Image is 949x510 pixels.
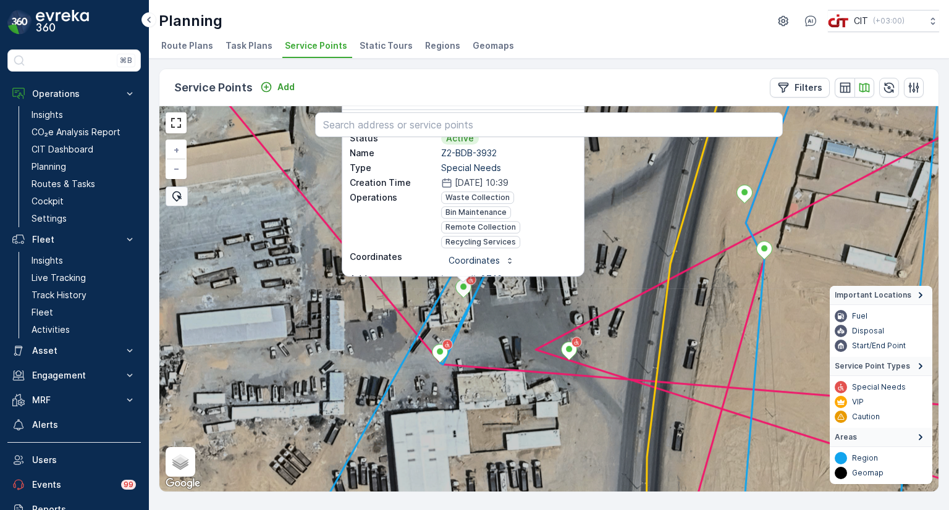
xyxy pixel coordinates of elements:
p: Special Needs [441,162,576,174]
span: Geomaps [473,40,514,52]
p: Filters [795,82,822,94]
button: Operations [7,82,141,106]
input: Search address or service points [315,112,783,137]
img: logo_dark-DEwI_e13.png [36,10,89,35]
summary: Important Locations [830,286,932,305]
button: Filters [770,78,830,98]
p: CIT [854,15,868,27]
p: Start/End Point [852,341,906,351]
a: Routes & Tasks [27,175,141,193]
p: Coordinates [449,254,500,267]
a: Events99 [7,472,141,497]
button: MRF [7,388,141,412]
p: Operations [350,191,439,204]
p: Insights [32,254,63,267]
a: CIT Dashboard [27,141,141,158]
p: Fleet [32,233,116,246]
button: Coordinates [441,251,522,270]
a: Zoom Out [167,159,185,178]
p: Engagement [32,369,116,382]
a: Settings [27,210,141,227]
span: Bin Maintenance [445,207,507,217]
p: Active [445,132,475,144]
p: 99 [123,479,134,490]
p: Creation Time [350,177,439,189]
span: Task Plans [226,40,272,52]
button: Engagement [7,363,141,388]
button: CIT(+03:00) [828,10,939,32]
p: Caution [852,412,880,422]
span: Waste Collection [445,193,510,203]
p: Status [350,132,439,144]
span: − [174,163,180,173]
a: Alerts [7,412,141,437]
button: Asset [7,338,141,363]
span: Regions [425,40,460,52]
p: Routes & Tasks [32,178,95,190]
p: MRF [32,394,116,406]
button: Add [255,80,300,94]
p: Address [350,273,439,285]
p: Settings [32,212,67,225]
a: Activities [27,321,141,338]
a: Live Tracking [27,269,141,286]
div: Bulk Select [166,186,188,206]
p: Add [277,81,295,93]
p: Track History [32,289,86,301]
span: Areas [835,432,857,442]
a: Zoom In [167,141,185,159]
span: Static Tours [360,40,413,52]
p: Planning [159,11,222,31]
img: Google [162,475,203,491]
p: Alerts [32,419,136,431]
p: وقود, 8746, البدع, محا... [441,273,576,285]
summary: Service Point Types [830,357,932,376]
a: Cockpit [27,193,141,210]
a: Track History [27,286,141,304]
a: CO₂e Analysis Report [27,123,141,141]
p: Asset [32,345,116,357]
a: Planning [27,158,141,175]
span: Service Point Types [835,361,910,371]
img: cit-logo_pOk6rL0.png [828,14,849,28]
span: Service Points [285,40,347,52]
p: Fuel [852,311,867,321]
p: Planning [32,161,66,173]
a: Open this area in Google Maps (opens a new window) [162,475,203,491]
p: Users [32,454,136,466]
p: VIP [852,397,864,407]
a: Users [7,448,141,472]
p: Name [350,147,439,159]
p: ⌘B [120,56,132,65]
p: Operations [32,88,116,100]
p: Geomap [852,468,884,478]
img: logo [7,10,32,35]
p: Disposal [852,326,884,336]
p: Fleet [32,306,53,319]
p: Activities [32,324,70,336]
p: Events [32,479,114,491]
span: Route Plans [161,40,213,52]
p: Coordinates [350,251,439,263]
p: CO₂e Analysis Report [32,126,120,138]
p: Live Tracking [32,272,86,284]
p: Z2-BDB-3932 [441,147,576,159]
p: Cockpit [32,195,64,207]
p: Service Points [174,79,253,96]
span: Recycling Services [445,237,516,247]
p: Region [852,453,878,463]
p: Insights [32,109,63,121]
p: [DATE] 10:39 [455,177,508,189]
span: + [174,144,179,155]
summary: Areas [830,428,932,447]
a: Insights [27,106,141,123]
span: Remote Collection [445,222,516,232]
button: Fleet [7,227,141,252]
span: Important Locations [835,290,911,300]
a: View Fullscreen [167,114,185,132]
p: Type [350,162,439,174]
a: Layers [167,448,194,475]
a: Insights [27,252,141,269]
p: CIT Dashboard [32,143,93,156]
a: Fleet [27,304,141,321]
